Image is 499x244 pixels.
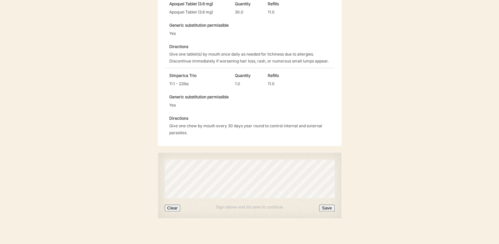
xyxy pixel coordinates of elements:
strong: Simparica Trio [169,73,197,78]
div: 11.0 [268,9,296,15]
div: Refills [268,72,296,79]
div: Sign above and hit save to continue [165,205,335,209]
div: Directions [169,115,197,122]
div: Yes [169,30,197,37]
div: 11.0 [268,80,296,87]
div: Yes [169,102,197,109]
button: Save [319,205,334,211]
div: Apoquel Tablet (3.6 mg) [169,9,230,15]
div: 30.0 [235,9,263,15]
div: Give one chew by mouth every 30 days year round to control internal and external parasites. [169,122,335,136]
div: Generic substitution permissible [169,93,229,100]
div: Quantity [235,0,263,7]
div: Generic substitution permissible [169,22,229,29]
div: Directions [169,43,197,50]
strong: Apoquel Tablet (3.6 mg) [169,1,213,6]
div: 11.1 - 22lbs [169,80,230,87]
div: Quantity [235,72,263,79]
div: Refills [268,0,296,7]
div: 1.0 [235,80,263,87]
button: Clear [165,205,180,211]
div: Give one tablet(s) by mouth once daily as needed for itchiness due to allergies. Discontinue imme... [169,51,335,64]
